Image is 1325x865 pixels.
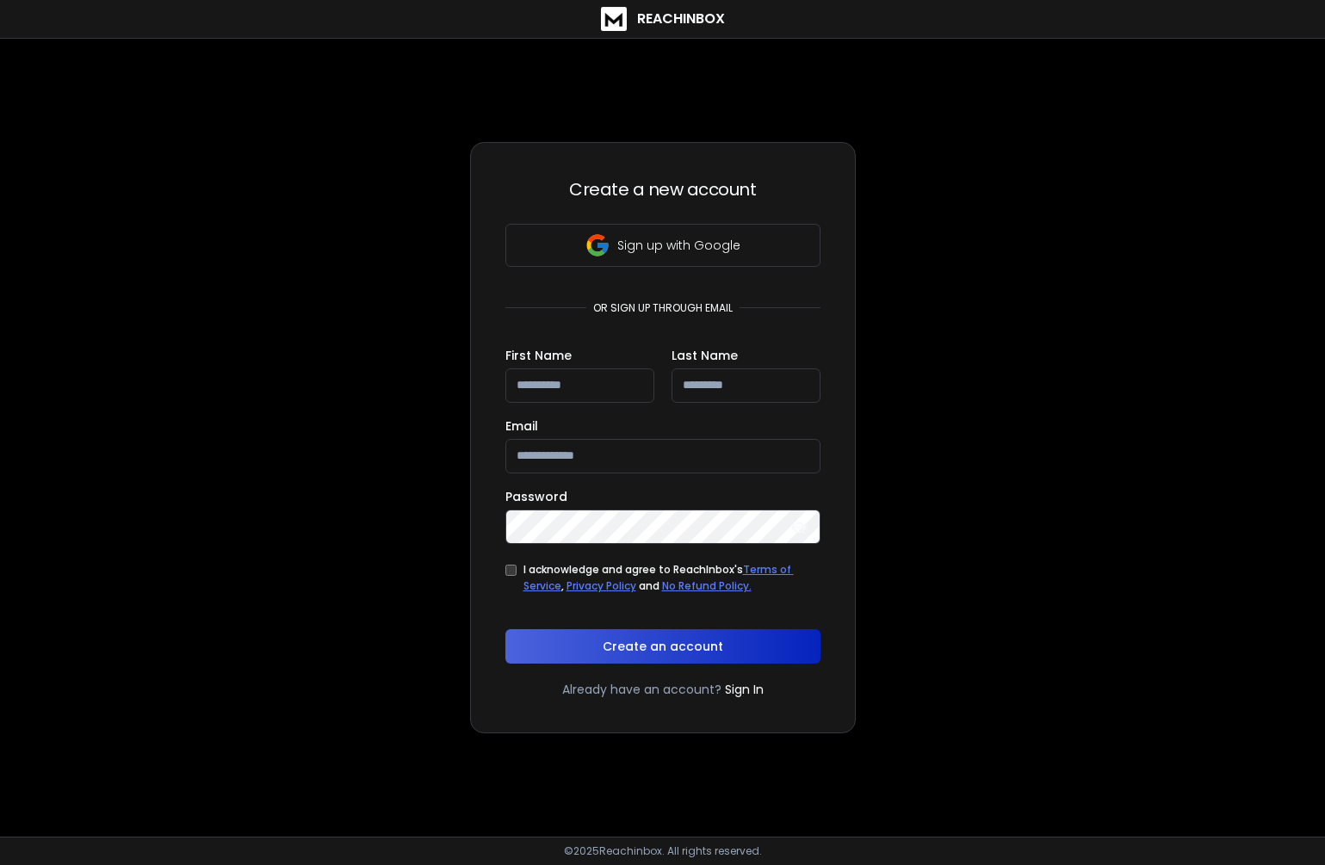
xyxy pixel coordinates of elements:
[601,7,725,31] a: ReachInbox
[505,420,538,432] label: Email
[567,578,636,593] a: Privacy Policy
[672,349,738,361] label: Last Name
[505,177,820,201] h3: Create a new account
[725,681,764,698] a: Sign In
[637,9,725,29] h1: ReachInbox
[505,349,572,361] label: First Name
[617,237,740,254] p: Sign up with Google
[564,844,762,858] p: © 2025 Reachinbox. All rights reserved.
[601,7,627,31] img: logo
[505,491,567,503] label: Password
[662,578,752,593] a: No Refund Policy.
[505,224,820,267] button: Sign up with Google
[562,681,721,698] p: Already have an account?
[523,561,820,595] div: I acknowledge and agree to ReachInbox's , and
[586,301,740,315] p: or sign up through email
[505,629,820,664] button: Create an account
[523,562,794,594] a: Terms of Service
